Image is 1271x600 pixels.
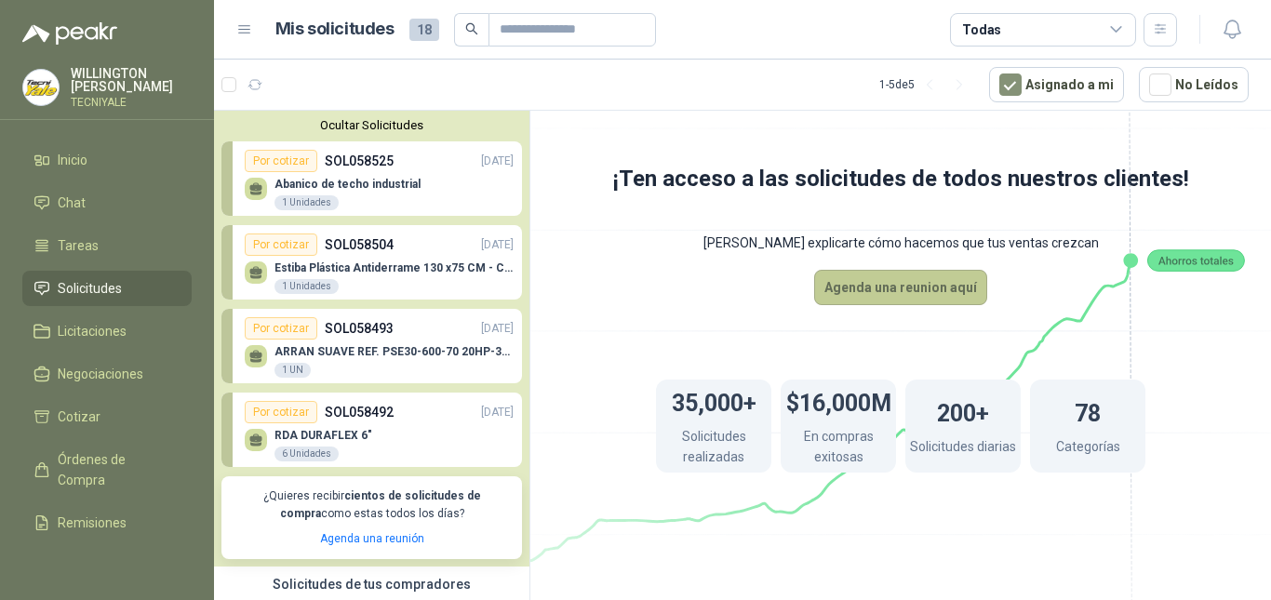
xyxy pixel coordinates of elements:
a: Chat [22,185,192,220]
h1: Mis solicitudes [275,16,395,43]
button: Agenda una reunion aquí [814,270,987,305]
a: Solicitudes [22,271,192,306]
a: Remisiones [22,505,192,540]
h1: $16,000M [786,380,891,421]
div: Ocultar SolicitudesPor cotizarSOL058525[DATE] Abanico de techo industrial1 UnidadesPor cotizarSOL... [214,111,529,567]
a: Por cotizarSOL058525[DATE] Abanico de techo industrial1 Unidades [221,141,522,216]
span: search [465,22,478,35]
span: Tareas [58,235,99,256]
a: Por cotizarSOL058504[DATE] Estiba Plástica Antiderrame 130 x75 CM - Capacidad 180-200 Litros1 Uni... [221,225,522,300]
h1: 78 [1075,391,1101,432]
p: Estiba Plástica Antiderrame 130 x75 CM - Capacidad 180-200 Litros [274,261,514,274]
div: 6 Unidades [274,447,339,461]
a: Tareas [22,228,192,263]
img: Company Logo [23,70,59,105]
p: [DATE] [481,153,514,170]
a: Por cotizarSOL058492[DATE] RDA DURAFLEX 6"6 Unidades [221,393,522,467]
a: Licitaciones [22,313,192,349]
h1: 35,000+ [672,380,756,421]
p: [DATE] [481,320,514,338]
p: [DATE] [481,404,514,421]
span: Chat [58,193,86,213]
a: Agenda una reunión [320,532,424,545]
p: SOL058492 [325,402,394,422]
p: ARRAN SUAVE REF. PSE30-600-70 20HP-30A [274,345,514,358]
span: Órdenes de Compra [58,449,174,490]
p: Abanico de techo industrial [274,178,421,191]
div: Por cotizar [245,150,317,172]
b: cientos de solicitudes de compra [280,489,481,520]
span: 18 [409,19,439,41]
span: Cotizar [58,407,100,427]
p: SOL058504 [325,234,394,255]
span: Inicio [58,150,87,170]
span: Negociaciones [58,364,143,384]
span: Licitaciones [58,321,127,341]
span: Solicitudes [58,278,122,299]
span: Remisiones [58,513,127,533]
button: No Leídos [1139,67,1249,102]
div: Por cotizar [245,233,317,256]
p: En compras exitosas [781,426,896,472]
div: Por cotizar [245,317,317,340]
p: ¿Quieres recibir como estas todos los días? [233,487,511,523]
a: Cotizar [22,399,192,434]
div: 1 Unidades [274,195,339,210]
div: 1 UN [274,363,311,378]
img: Logo peakr [22,22,117,45]
div: 1 - 5 de 5 [879,70,974,100]
p: SOL058525 [325,151,394,171]
div: Por cotizar [245,401,317,423]
a: Inicio [22,142,192,178]
p: SOL058493 [325,318,394,339]
a: Por cotizarSOL058493[DATE] ARRAN SUAVE REF. PSE30-600-70 20HP-30A1 UN [221,309,522,383]
a: Configuración [22,548,192,583]
p: TECNIYALE [71,97,192,108]
button: Ocultar Solicitudes [221,118,522,132]
div: 1 Unidades [274,279,339,294]
p: Solicitudes realizadas [656,426,771,472]
a: Órdenes de Compra [22,442,192,498]
p: [DATE] [481,236,514,254]
button: Asignado a mi [989,67,1124,102]
h1: 200+ [937,391,989,432]
p: WILLINGTON [PERSON_NAME] [71,67,192,93]
a: Negociaciones [22,356,192,392]
p: RDA DURAFLEX 6" [274,429,372,442]
p: Solicitudes diarias [910,436,1016,461]
p: Categorías [1056,436,1120,461]
div: Todas [962,20,1001,40]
